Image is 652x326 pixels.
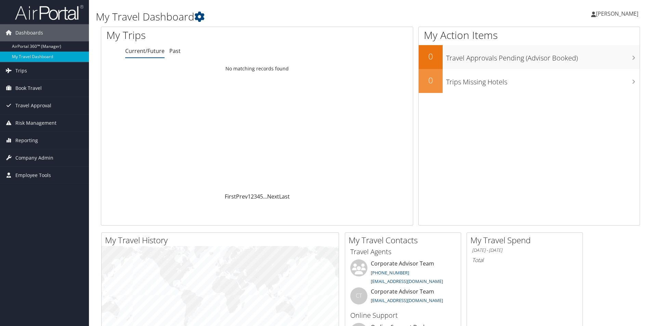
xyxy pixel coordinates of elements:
[350,311,456,320] h3: Online Support
[257,193,260,200] a: 4
[125,47,165,55] a: Current/Future
[15,167,51,184] span: Employee Tools
[15,80,42,97] span: Book Travel
[472,247,577,254] h6: [DATE] - [DATE]
[15,62,27,79] span: Trips
[15,24,43,41] span: Dashboards
[446,50,640,63] h3: Travel Approvals Pending (Advisor Booked)
[470,234,583,246] h2: My Travel Spend
[267,193,279,200] a: Next
[349,234,461,246] h2: My Travel Contacts
[15,114,56,132] span: Risk Management
[15,149,53,166] span: Company Admin
[15,132,38,149] span: Reporting
[263,193,267,200] span: …
[419,51,443,62] h2: 0
[419,45,640,69] a: 0Travel Approvals Pending (Advisor Booked)
[101,63,413,75] td: No matching records found
[15,4,83,21] img: airportal-logo.png
[591,3,645,24] a: [PERSON_NAME]
[419,28,640,42] h1: My Action Items
[350,287,367,304] div: CT
[596,10,638,17] span: [PERSON_NAME]
[15,97,51,114] span: Travel Approval
[169,47,181,55] a: Past
[419,74,443,86] h2: 0
[279,193,290,200] a: Last
[260,193,263,200] a: 5
[472,256,577,264] h6: Total
[106,28,278,42] h1: My Trips
[254,193,257,200] a: 3
[225,193,236,200] a: First
[236,193,248,200] a: Prev
[446,74,640,87] h3: Trips Missing Hotels
[248,193,251,200] a: 1
[96,10,462,24] h1: My Travel Dashboard
[251,193,254,200] a: 2
[371,278,443,284] a: [EMAIL_ADDRESS][DOMAIN_NAME]
[350,247,456,257] h3: Travel Agents
[419,69,640,93] a: 0Trips Missing Hotels
[371,270,409,276] a: [PHONE_NUMBER]
[347,259,459,287] li: Corporate Advisor Team
[105,234,339,246] h2: My Travel History
[347,287,459,310] li: Corporate Advisor Team
[371,297,443,303] a: [EMAIL_ADDRESS][DOMAIN_NAME]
